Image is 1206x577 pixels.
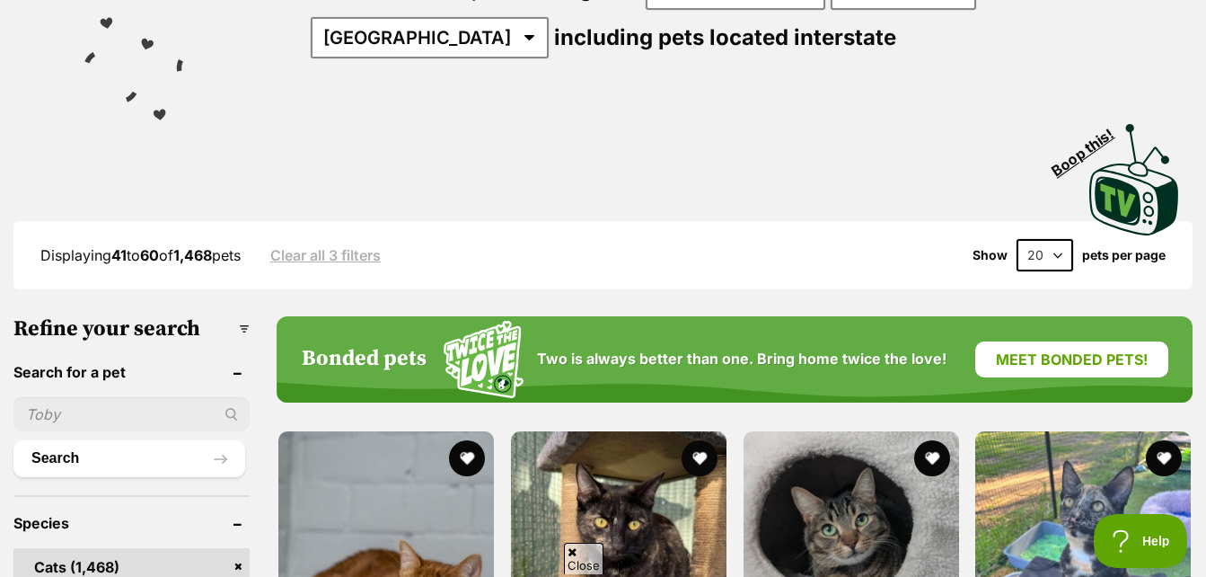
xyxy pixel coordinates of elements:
header: Search for a pet [13,364,250,380]
img: PetRescue TV logo [1089,124,1179,235]
input: Toby [13,397,250,431]
strong: 1,468 [173,246,212,264]
strong: 41 [111,246,127,264]
header: Species [13,515,250,531]
span: Show [973,248,1008,262]
a: Clear all 3 filters [270,247,381,263]
h3: Refine your search [13,316,250,342]
button: favourite [1146,440,1182,476]
button: favourite [913,440,949,476]
span: Displaying to of pets [40,246,241,264]
span: Close [564,543,603,574]
span: Two is always better than one. Bring home twice the love! [537,351,946,368]
a: Boop this! [1089,108,1179,239]
img: Squiggle [444,321,524,399]
strong: 60 [140,246,159,264]
label: pets per page [1082,248,1166,262]
span: Boop this! [1049,114,1131,179]
a: Meet bonded pets! [975,342,1168,377]
button: favourite [449,440,485,476]
button: favourite [682,440,717,476]
span: including pets located interstate [554,24,896,50]
iframe: Help Scout Beacon - Open [1094,514,1188,568]
h4: Bonded pets [302,347,427,372]
button: Search [13,440,245,476]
